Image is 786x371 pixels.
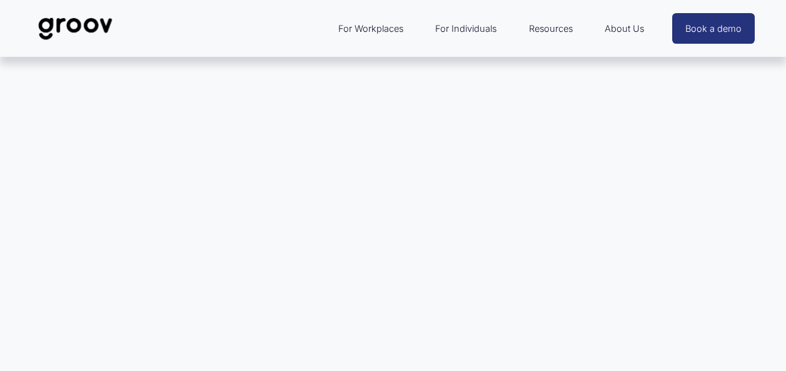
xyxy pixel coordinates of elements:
a: About Us [598,14,650,43]
a: folder dropdown [332,14,410,43]
img: Groov | Unlock Human Potential at Work and in Life [31,8,119,49]
span: For Workplaces [338,21,403,37]
span: Resources [529,21,573,37]
a: folder dropdown [523,14,579,43]
a: For Individuals [429,14,503,43]
a: Book a demo [672,13,755,44]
